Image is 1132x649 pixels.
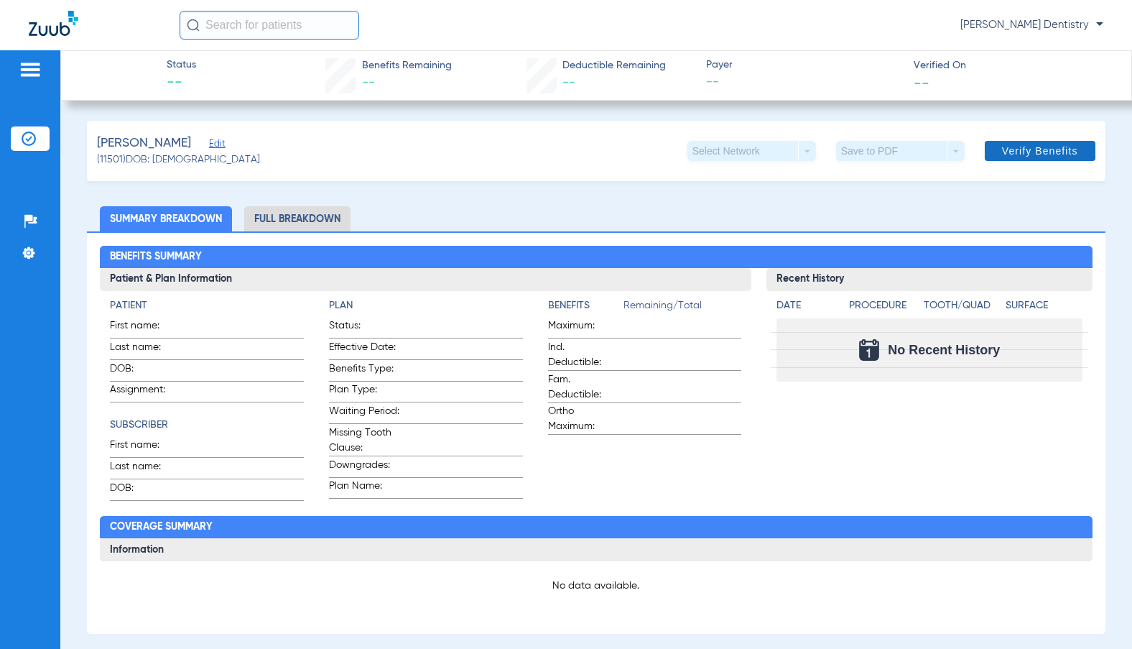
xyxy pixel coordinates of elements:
span: (11501) DOB: [DEMOGRAPHIC_DATA] [97,152,260,167]
span: Downgrades: [329,458,399,477]
img: Calendar [859,339,879,361]
li: Full Breakdown [244,206,351,231]
span: DOB: [110,481,180,500]
h4: Surface [1006,298,1082,313]
span: Assignment: [110,382,180,402]
span: Waiting Period: [329,404,399,423]
span: Missing Tooth Clause: [329,425,399,456]
span: Ind. Deductible: [548,340,618,370]
span: First name: [110,438,180,457]
input: Search for patients [180,11,359,40]
span: Plan Name: [329,479,399,498]
h3: Recent History [766,268,1092,291]
app-breakdown-title: Benefits [548,298,623,318]
h4: Procedure [849,298,919,313]
span: -- [362,76,375,89]
span: Benefits Type: [329,362,399,381]
p: No data available. [110,579,1082,593]
h2: Benefits Summary [100,246,1092,269]
img: Search Icon [187,19,200,32]
span: [PERSON_NAME] Dentistry [960,18,1103,32]
h2: Coverage Summary [100,516,1092,539]
h3: Information [100,538,1092,561]
span: -- [914,75,929,90]
span: Payer [706,57,901,73]
span: Last name: [110,459,180,479]
span: Plan Type: [329,382,399,402]
h4: Date [776,298,837,313]
li: Summary Breakdown [100,206,232,231]
h3: Patient & Plan Information [100,268,752,291]
app-breakdown-title: Tooth/Quad [924,298,1001,318]
img: Zuub Logo [29,11,78,36]
app-breakdown-title: Date [776,298,837,318]
span: Benefits Remaining [362,58,452,73]
span: Last name: [110,340,180,359]
span: DOB: [110,362,180,381]
app-breakdown-title: Surface [1006,298,1082,318]
span: First name: [110,318,180,338]
span: Verified On [914,58,1108,73]
h4: Patient [110,298,304,313]
span: Status: [329,318,399,338]
span: -- [706,73,901,91]
span: -- [167,73,196,93]
span: Maximum: [548,318,618,338]
h4: Plan [329,298,523,313]
span: -- [562,76,575,89]
img: hamburger-icon [19,61,42,78]
span: Edit [209,139,222,152]
h4: Benefits [548,298,623,313]
span: Verify Benefits [1002,145,1078,157]
span: Ortho Maximum: [548,404,618,434]
span: Status [167,57,196,73]
span: Fam. Deductible: [548,372,618,402]
span: [PERSON_NAME] [97,134,191,152]
span: Remaining/Total [623,298,742,318]
button: Verify Benefits [985,141,1095,161]
span: Deductible Remaining [562,58,666,73]
span: Effective Date: [329,340,399,359]
h4: Subscriber [110,418,304,433]
span: No Recent History [888,343,1000,357]
h4: Tooth/Quad [924,298,1001,313]
app-breakdown-title: Procedure [849,298,919,318]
